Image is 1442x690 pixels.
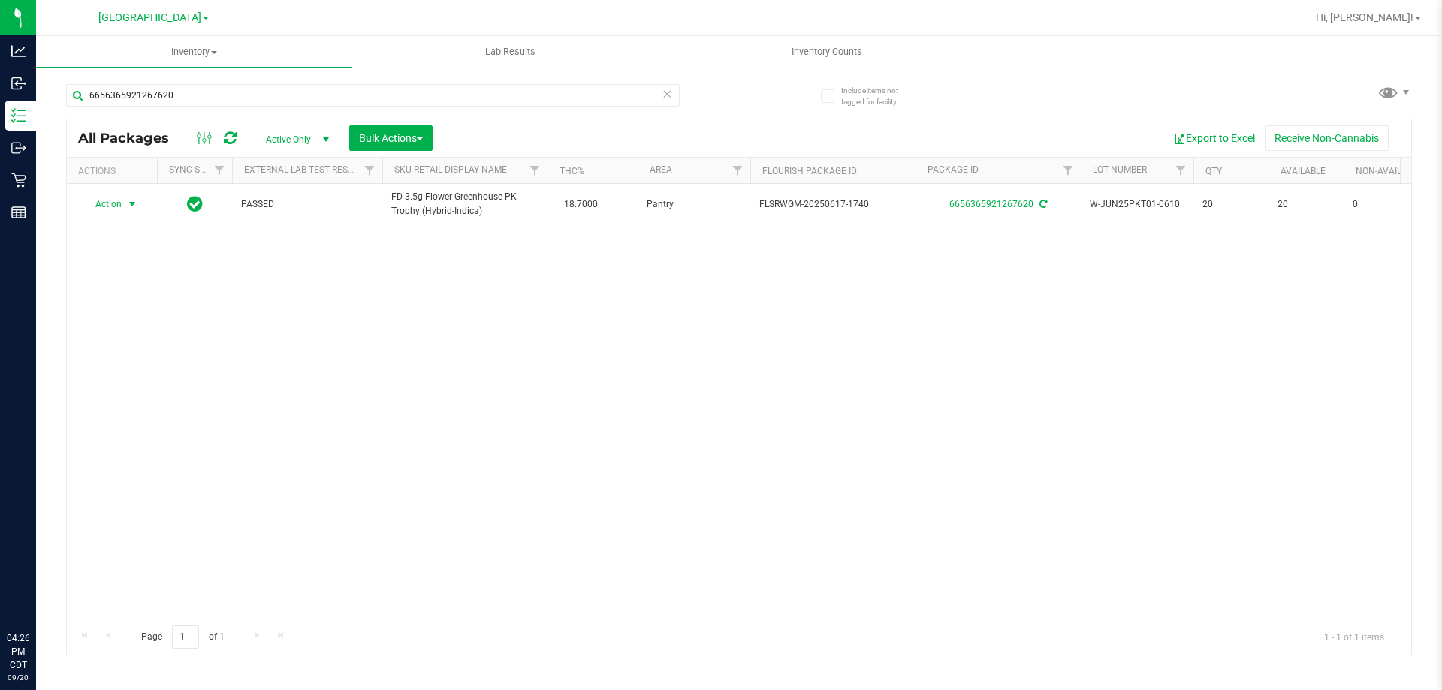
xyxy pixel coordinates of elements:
a: Package ID [928,164,979,175]
a: Filter [523,158,548,183]
span: Inventory [36,45,352,59]
inline-svg: Reports [11,205,26,220]
input: Search Package ID, Item Name, SKU, Lot or Part Number... [66,84,680,107]
a: Qty [1205,166,1222,176]
span: 18.7000 [557,194,605,215]
span: Clear [662,84,672,104]
button: Export to Excel [1164,125,1265,151]
span: Action [82,194,122,215]
a: 6656365921267620 [949,199,1033,209]
p: 09/20 [7,672,29,683]
div: Actions [78,166,151,176]
span: Hi, [PERSON_NAME]! [1316,11,1413,23]
span: 20 [1202,197,1259,212]
a: Area [650,164,672,175]
span: FLSRWGM-20250617-1740 [759,197,907,212]
span: Pantry [647,197,741,212]
inline-svg: Analytics [11,44,26,59]
iframe: Resource center [15,570,60,615]
a: Inventory [36,36,352,68]
a: Filter [1056,158,1081,183]
span: In Sync [187,194,203,215]
span: Lab Results [465,45,556,59]
span: Include items not tagged for facility [841,85,916,107]
button: Receive Non-Cannabis [1265,125,1389,151]
a: Lab Results [352,36,668,68]
a: Available [1281,166,1326,176]
span: PASSED [241,197,373,212]
p: 04:26 PM CDT [7,631,29,672]
button: Bulk Actions [349,125,433,151]
a: THC% [560,166,584,176]
a: Sku Retail Display Name [394,164,507,175]
a: Flourish Package ID [762,166,857,176]
span: Page of 1 [128,625,237,649]
input: 1 [172,625,199,649]
span: 0 [1353,197,1410,212]
span: FD 3.5g Flower Greenhouse PK Trophy (Hybrid-Indica) [391,190,538,218]
a: Filter [726,158,750,183]
a: Lot Number [1093,164,1147,175]
span: [GEOGRAPHIC_DATA] [98,11,201,24]
inline-svg: Retail [11,173,26,188]
a: Filter [1169,158,1193,183]
a: Sync Status [169,164,227,175]
inline-svg: Inbound [11,76,26,91]
span: All Packages [78,130,184,146]
a: Filter [207,158,232,183]
span: W-JUN25PKT01-0610 [1090,197,1184,212]
a: Filter [357,158,382,183]
a: External Lab Test Result [244,164,362,175]
span: Bulk Actions [359,132,423,144]
a: Non-Available [1356,166,1422,176]
span: select [123,194,142,215]
inline-svg: Outbound [11,140,26,155]
a: Inventory Counts [668,36,985,68]
span: Sync from Compliance System [1037,199,1047,209]
span: 1 - 1 of 1 items [1312,625,1396,648]
span: 20 [1278,197,1335,212]
span: Inventory Counts [771,45,882,59]
inline-svg: Inventory [11,108,26,123]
